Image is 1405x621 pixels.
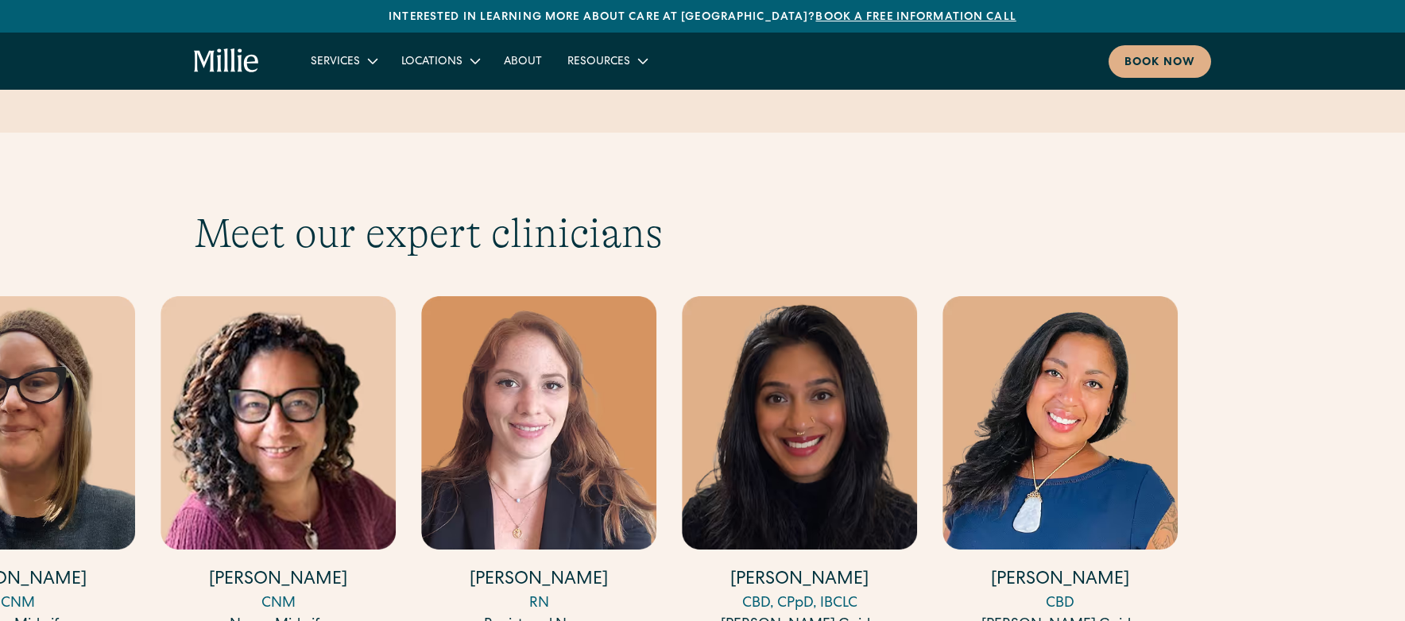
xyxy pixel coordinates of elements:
[421,593,656,615] div: RN
[1124,55,1195,71] div: Book now
[311,54,360,71] div: Services
[567,54,630,71] div: Resources
[555,48,659,74] div: Resources
[161,569,396,593] h4: [PERSON_NAME]
[682,593,917,615] div: CBD, CPpD, IBCLC
[389,48,491,74] div: Locations
[421,569,656,593] h4: [PERSON_NAME]
[491,48,555,74] a: About
[401,54,463,71] div: Locations
[815,12,1016,23] a: Book a free information call
[161,593,396,615] div: CNM
[194,209,1211,258] h2: Meet our expert clinicians
[194,48,260,74] a: home
[942,593,1178,615] div: CBD
[942,569,1178,593] h4: [PERSON_NAME]
[1109,45,1211,78] a: Book now
[298,48,389,74] div: Services
[682,569,917,593] h4: [PERSON_NAME]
